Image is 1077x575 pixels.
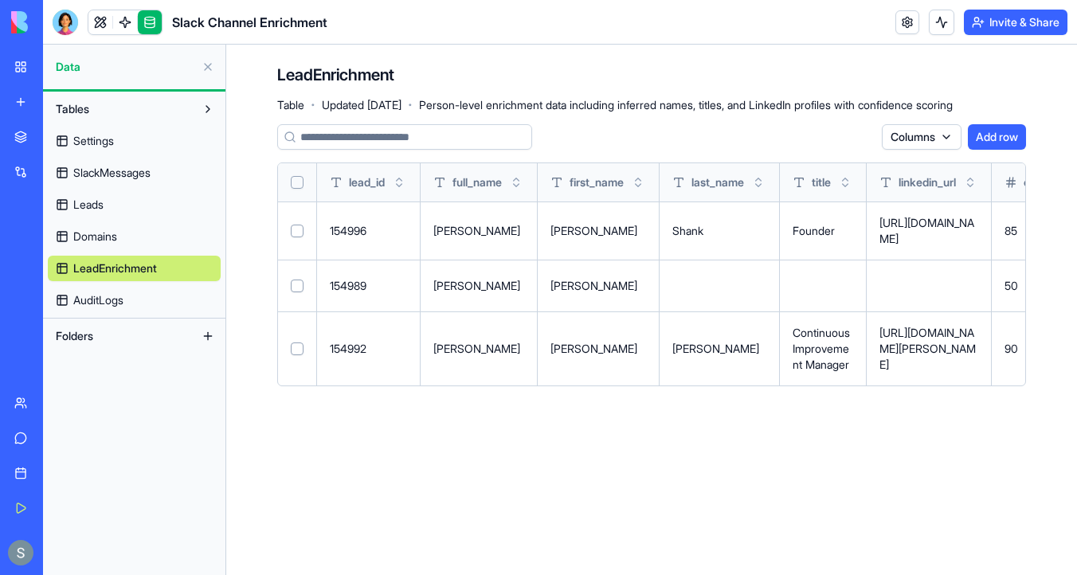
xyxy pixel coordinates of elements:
[452,174,502,190] span: full_name
[330,341,407,357] p: 154992
[48,96,195,122] button: Tables
[550,223,646,239] p: [PERSON_NAME]
[311,92,315,118] span: ·
[508,174,524,190] button: Toggle sort
[291,342,304,355] button: Select row
[56,328,93,344] span: Folders
[550,341,646,357] p: [PERSON_NAME]
[837,174,853,190] button: Toggle sort
[73,197,104,213] span: Leads
[793,223,853,239] p: Founder
[277,97,304,113] span: Table
[964,10,1067,35] button: Invite & Share
[793,325,853,373] p: Continuous Improvement Manager
[1005,279,1018,292] span: 50
[1005,224,1017,237] span: 85
[899,174,956,190] span: linkedin_url
[408,92,413,118] span: ·
[550,278,646,294] p: [PERSON_NAME]
[291,225,304,237] button: Select row
[962,174,978,190] button: Toggle sort
[419,97,953,113] span: Person-level enrichment data including inferred names, titles, and LinkedIn profiles with confide...
[48,160,221,186] a: SlackMessages
[630,174,646,190] button: Toggle sort
[391,174,407,190] button: Toggle sort
[968,124,1026,150] button: Add row
[48,192,221,217] a: Leads
[73,292,123,308] span: AuditLogs
[291,280,304,292] button: Select row
[73,229,117,244] span: Domains
[11,11,110,33] img: logo
[750,174,766,190] button: Toggle sort
[322,97,401,113] span: Updated [DATE]
[73,165,151,181] span: SlackMessages
[433,223,524,239] p: [PERSON_NAME]
[56,59,195,75] span: Data
[48,256,221,281] a: LeadEnrichment
[433,341,524,357] p: [PERSON_NAME]
[672,223,766,239] p: Shank
[570,174,624,190] span: first_name
[879,215,978,247] p: [URL][DOMAIN_NAME]
[330,223,407,239] p: 154996
[1005,342,1018,355] span: 90
[73,133,114,149] span: Settings
[330,278,407,294] p: 154989
[56,101,89,117] span: Tables
[691,174,744,190] span: last_name
[672,341,766,357] p: [PERSON_NAME]
[433,278,524,294] p: [PERSON_NAME]
[48,323,195,349] button: Folders
[73,260,157,276] span: LeadEnrichment
[882,124,961,150] button: Columns
[277,64,394,86] h4: LeadEnrichment
[8,540,33,565] img: ACg8ocKnDTHbS00rqwWSHQfXf8ia04QnQtz5EDX_Ef5UNrjqV-k=s96-c
[172,13,327,32] span: Slack Channel Enrichment
[48,128,221,154] a: Settings
[291,176,304,189] button: Select all
[48,287,221,313] a: AuditLogs
[879,325,978,373] p: [URL][DOMAIN_NAME][PERSON_NAME]
[349,174,385,190] span: lead_id
[48,224,221,249] a: Domains
[812,174,831,190] span: title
